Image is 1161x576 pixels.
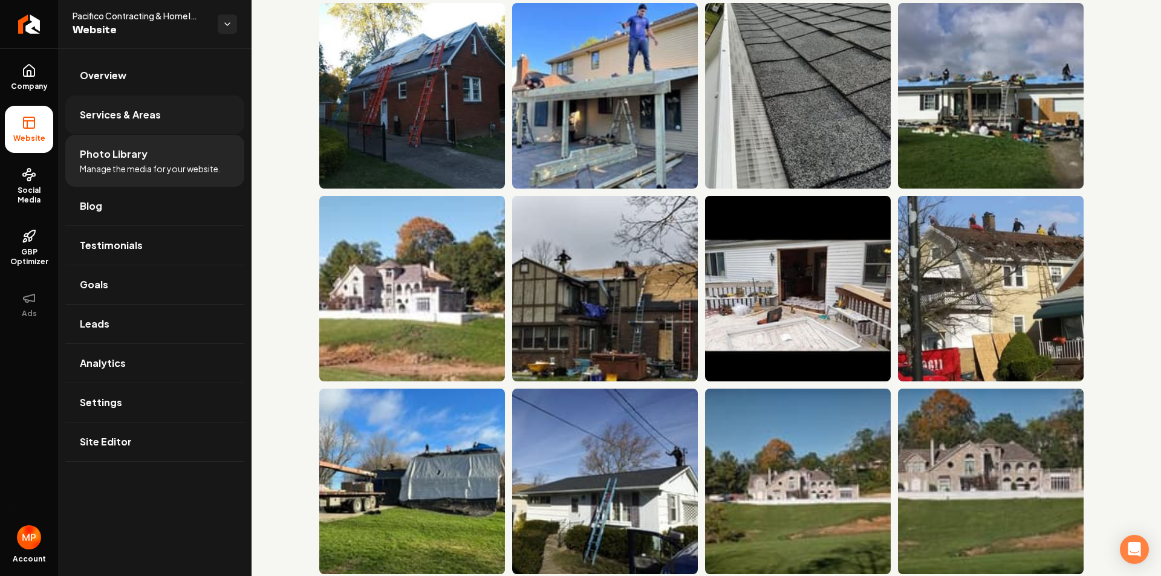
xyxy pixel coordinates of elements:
[898,196,1084,381] img: Workers repairing a roof on a house, with ladders and equipment visible.
[65,383,244,422] a: Settings
[73,10,208,22] span: Pacifico Contracting & Home Improvement
[17,525,41,549] img: Michael Pacifico
[5,158,53,215] a: Social Media
[65,187,244,225] a: Blog
[512,389,698,574] img: Roofer on a house with a ladder, working on a new roof installation on a sunny day.
[80,147,148,161] span: Photo Library
[1120,535,1149,564] div: Open Intercom Messenger
[705,3,891,189] img: Close-up of a dark shingle roof with gutter guard installed along the edge.
[65,305,244,343] a: Leads
[898,3,1084,189] img: Roofing crew working on a house with blue tarps and construction materials visible.
[80,395,122,410] span: Settings
[65,265,244,304] a: Goals
[80,277,108,292] span: Goals
[512,196,698,381] img: Roofing installation in progress on a two-story home with workers, ladders, and construction mate...
[65,95,244,134] a: Services & Areas
[319,3,505,189] img: Residential home undergoing roof repair, featuring ladders and construction materials.
[80,163,221,175] span: Manage the media for your website.
[5,281,53,328] button: Ads
[5,219,53,276] a: GBP Optimizer
[8,134,50,143] span: Website
[65,344,244,383] a: Analytics
[898,389,1084,574] img: Elegant stone house surrounded by lush greenery and trees, showcasing a picturesque landscape.
[5,186,53,205] span: Social Media
[80,238,143,253] span: Testimonials
[73,22,208,39] span: Website
[65,422,244,461] a: Site Editor
[80,317,109,331] span: Leads
[17,525,41,549] button: Open user button
[6,82,53,91] span: Company
[65,56,244,95] a: Overview
[705,389,891,574] img: Elegant stone mansion on a hillside surrounded by greenery and fall-colored trees.
[80,356,126,371] span: Analytics
[80,199,102,213] span: Blog
[512,3,698,189] img: Two men constructing a wooden deck on a house, using ladders and tools, with a clear blue sky.
[80,108,161,122] span: Services & Areas
[80,68,126,83] span: Overview
[65,226,244,265] a: Testimonials
[17,309,42,319] span: Ads
[13,554,46,564] span: Account
[80,435,132,449] span: Site Editor
[18,15,41,34] img: Rebolt Logo
[705,196,891,381] img: Home improvement project with open doorway, tools, and materials on a deck.
[5,247,53,267] span: GBP Optimizer
[319,389,505,574] img: Roofing construction with workers installing a new roof, truck delivering materials, sunny day.
[5,54,53,101] a: Company
[319,196,505,381] img: Stone mansion with large windows, surrounded by greenery and autumn trees on a sunny day.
